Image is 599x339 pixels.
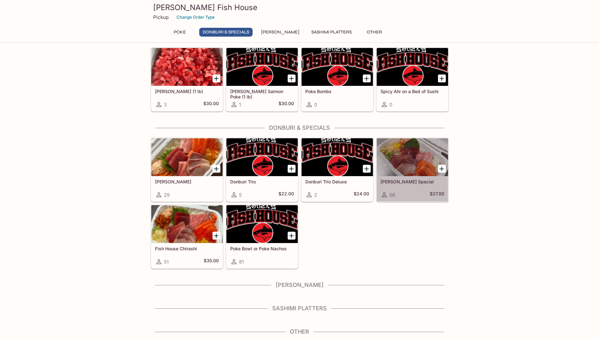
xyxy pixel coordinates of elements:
[151,328,449,335] h4: Other
[204,258,219,265] h5: $35.00
[151,124,449,131] h4: Donburi & Specials
[174,12,218,22] button: Change Order Type
[279,191,294,199] h5: $22.00
[239,102,241,108] span: 1
[376,48,448,111] a: Spicy Ahi on a Bed of Sushi0
[155,246,219,251] h5: Fish House Chirashi
[155,89,219,94] h5: [PERSON_NAME] (1 lb)
[226,205,298,243] div: Poke Bowl or Poke Nachos
[151,48,223,111] a: [PERSON_NAME] (1 lb)3$30.00
[302,48,373,86] div: Poke Bombs
[199,28,253,37] button: Donburi & Specials
[301,138,373,202] a: Donburi Trio Deluxe2$24.00
[239,192,242,198] span: 5
[389,102,392,108] span: 0
[213,74,220,82] button: Add Ahi Poke (1 lb)
[151,48,223,86] div: Ahi Poke (1 lb)
[308,28,355,37] button: Sashimi Platters
[213,165,220,173] button: Add Sashimi Donburis
[151,138,223,176] div: Sashimi Donburis
[360,28,389,37] button: Other
[376,138,448,202] a: [PERSON_NAME] Special58$27.00
[164,259,169,265] span: 51
[164,192,170,198] span: 29
[377,138,448,176] div: Souza Special
[363,74,371,82] button: Add Poke Bombs
[226,48,298,111] a: [PERSON_NAME] Salmon Poke (1 lb)1$30.00
[213,232,220,240] button: Add Fish House Chirashi
[166,28,194,37] button: Poke
[288,74,296,82] button: Add Ora King Salmon Poke (1 lb)
[288,165,296,173] button: Add Donburi Trio
[151,305,449,312] h4: Sashimi Platters
[226,138,298,176] div: Donburi Trio
[302,138,373,176] div: Donburi Trio Deluxe
[380,179,444,184] h5: [PERSON_NAME] Special
[288,232,296,240] button: Add Poke Bowl or Poke Nachos
[380,89,444,94] h5: Spicy Ahi on a Bed of Sushi
[151,282,449,288] h4: [PERSON_NAME]
[305,89,369,94] h5: Poke Bombs
[153,3,446,12] h3: [PERSON_NAME] Fish House
[151,205,223,243] div: Fish House Chirashi
[377,48,448,86] div: Spicy Ahi on a Bed of Sushi
[314,102,317,108] span: 0
[203,101,219,108] h5: $30.00
[226,48,298,86] div: Ora King Salmon Poke (1 lb)
[305,179,369,184] h5: Donburi Trio Deluxe
[226,138,298,202] a: Donburi Trio5$22.00
[230,179,294,184] h5: Donburi Trio
[239,259,244,265] span: 81
[438,74,446,82] button: Add Spicy Ahi on a Bed of Sushi
[354,191,369,199] h5: $24.00
[389,192,395,198] span: 58
[230,89,294,99] h5: [PERSON_NAME] Salmon Poke (1 lb)
[314,192,317,198] span: 2
[153,14,169,20] p: Pickup
[430,191,444,199] h5: $27.00
[155,179,219,184] h5: [PERSON_NAME]
[151,138,223,202] a: [PERSON_NAME]29
[363,165,371,173] button: Add Donburi Trio Deluxe
[230,246,294,251] h5: Poke Bowl or Poke Nachos
[279,101,294,108] h5: $30.00
[151,205,223,269] a: Fish House Chirashi51$35.00
[258,28,303,37] button: [PERSON_NAME]
[301,48,373,111] a: Poke Bombs0
[438,165,446,173] button: Add Souza Special
[164,102,167,108] span: 3
[226,205,298,269] a: Poke Bowl or Poke Nachos81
